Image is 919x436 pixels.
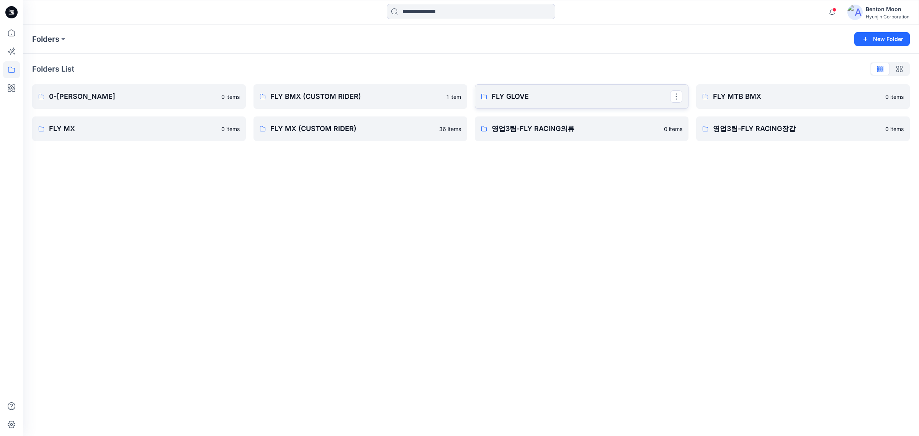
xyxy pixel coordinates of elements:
[866,14,909,20] div: Hyunjin Corporation
[664,125,682,133] p: 0 items
[492,91,670,102] p: FLY GLOVE
[847,5,863,20] img: avatar
[696,116,910,141] a: 영업3팀-FLY RACING장갑0 items
[885,93,904,101] p: 0 items
[270,91,442,102] p: FLY BMX (CUSTOM RIDER)
[253,116,467,141] a: FLY MX (CUSTOM RIDER)36 items
[49,123,217,134] p: FLY MX
[32,63,74,75] p: Folders List
[221,125,240,133] p: 0 items
[49,91,217,102] p: 0-[PERSON_NAME]
[713,123,881,134] p: 영업3팀-FLY RACING장갑
[492,123,659,134] p: 영업3팀-FLY RACING의류
[270,123,435,134] p: FLY MX (CUSTOM RIDER)
[32,34,59,44] a: Folders
[475,84,688,109] a: FLY GLOVE
[854,32,910,46] button: New Folder
[475,116,688,141] a: 영업3팀-FLY RACING의류0 items
[253,84,467,109] a: FLY BMX (CUSTOM RIDER)1 item
[885,125,904,133] p: 0 items
[32,116,246,141] a: FLY MX0 items
[32,84,246,109] a: 0-[PERSON_NAME]0 items
[446,93,461,101] p: 1 item
[221,93,240,101] p: 0 items
[866,5,909,14] div: Benton Moon
[713,91,881,102] p: FLY MTB BMX
[696,84,910,109] a: FLY MTB BMX0 items
[439,125,461,133] p: 36 items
